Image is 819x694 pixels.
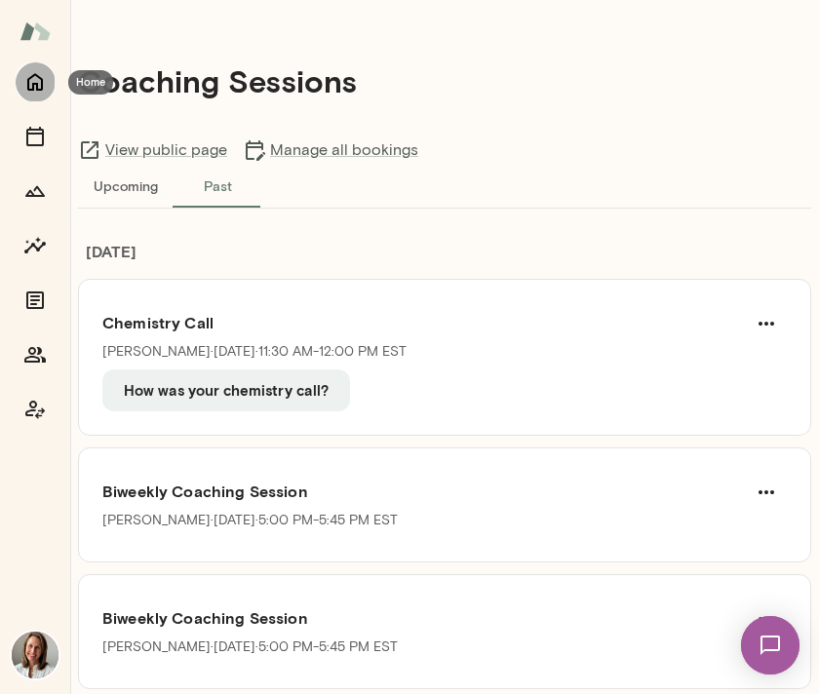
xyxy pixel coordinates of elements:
[16,390,55,429] button: Coach app
[16,172,55,211] button: Growth Plan
[78,240,811,279] h6: [DATE]
[102,637,398,657] p: [PERSON_NAME] · [DATE] · 5:00 PM-5:45 PM EST
[102,311,787,334] h6: Chemistry Call
[102,480,787,503] h6: Biweekly Coaching Session
[12,632,58,678] img: Andrea Mayendia
[243,138,418,162] a: Manage all bookings
[68,70,113,95] div: Home
[16,226,55,265] button: Insights
[16,335,55,374] button: Members
[16,117,55,156] button: Sessions
[102,511,398,530] p: [PERSON_NAME] · [DATE] · 5:00 PM-5:45 PM EST
[102,369,350,410] button: How was your chemistry call?
[174,162,261,209] button: Past
[16,281,55,320] button: Documents
[16,62,55,101] button: Home
[78,162,174,209] button: Upcoming
[78,138,227,162] a: View public page
[102,342,407,362] p: [PERSON_NAME] · [DATE] · 11:30 AM-12:00 PM EST
[102,606,787,630] h6: Biweekly Coaching Session
[78,62,357,99] h4: Coaching Sessions
[19,13,51,50] img: Mento
[78,162,811,209] div: basic tabs example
